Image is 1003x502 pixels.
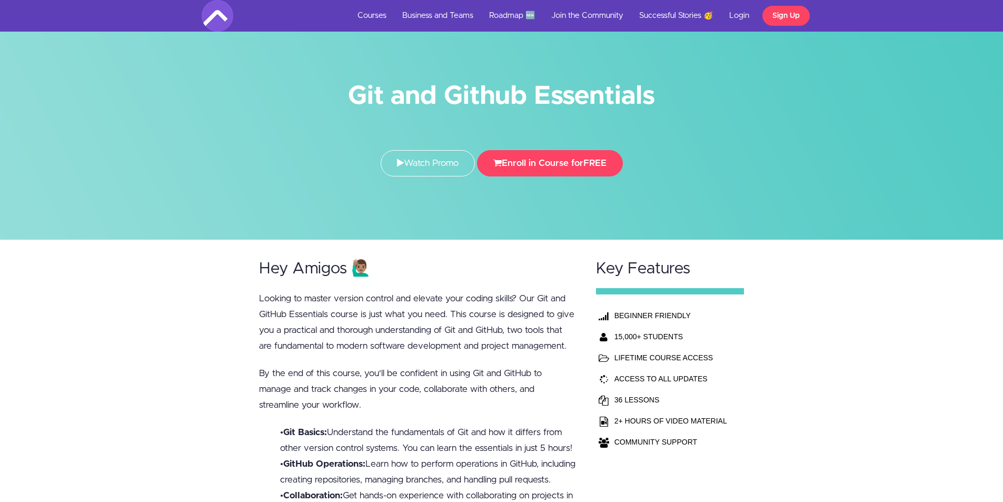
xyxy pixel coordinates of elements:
h1: Git and Github Essentials [202,84,802,108]
button: Enroll in Course forFREE [477,150,623,176]
th: 15,000+ STUDENTS [612,326,730,347]
b: GitHub Operations: [283,459,365,468]
a: Sign Up [762,6,810,26]
h2: Key Features [596,260,744,278]
td: LIFETIME COURSE ACCESS [612,347,730,368]
p: By the end of this course, you'll be confident in using Git and GitHub to manage and track change... [259,366,576,413]
li: • Learn how to perform operations in GitHub, including creating repositories, managing branches, ... [280,456,576,488]
td: ACCESS TO ALL UPDATES [612,368,730,389]
span: FREE [583,159,607,168]
a: Watch Promo [381,150,475,176]
b: Collaboration: [283,491,343,500]
b: Git Basics: [283,428,327,437]
li: • Understand the fundamentals of Git and how it differs from other version control systems. You c... [280,425,576,456]
th: BEGINNER FRIENDLY [612,305,730,326]
td: 2+ HOURS OF VIDEO MATERIAL [612,410,730,431]
td: 36 LESSONS [612,389,730,410]
h2: Hey Amigos 🙋🏽‍♂️ [259,260,576,278]
p: Looking to master version control and elevate your coding skills? Our Git and GitHub Essentials c... [259,291,576,354]
td: COMMUNITY SUPPORT [612,431,730,452]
